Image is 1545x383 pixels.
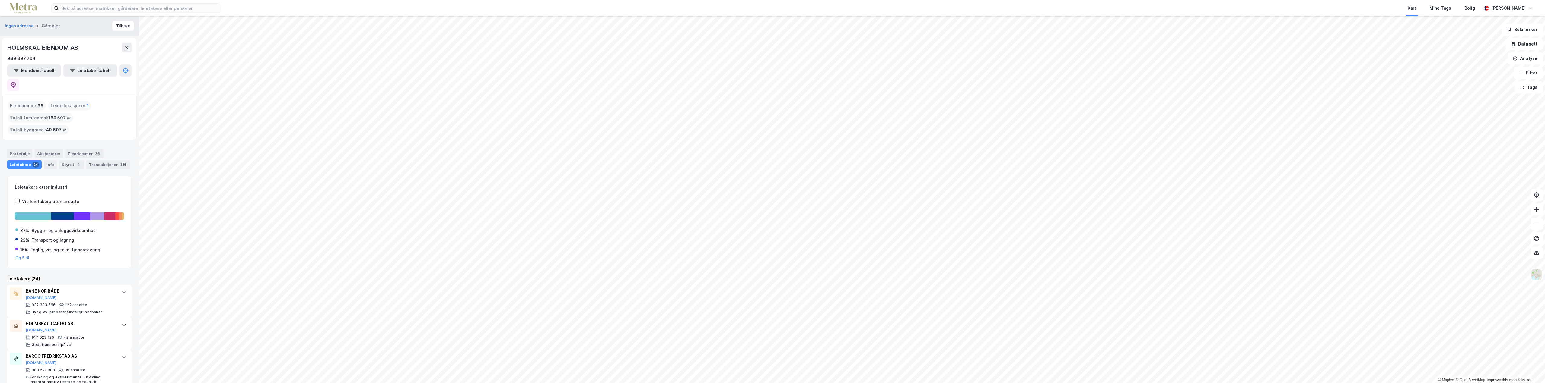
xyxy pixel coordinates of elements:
button: Og 5 til [15,256,29,260]
div: Info [44,160,57,169]
div: 15% [20,246,28,253]
div: Transaksjoner [86,160,130,169]
div: Eiendommer [65,149,104,158]
a: Mapbox [1438,378,1455,382]
div: 42 ansatte [64,335,84,340]
div: [PERSON_NAME] [1491,5,1526,12]
div: Totalt tomteareal : [8,113,73,123]
div: 932 303 566 [32,303,56,307]
div: Eiendommer : [8,101,46,111]
input: Søk på adresse, matrikkel, gårdeiere, leietakere eller personer [59,4,220,13]
div: 316 [119,162,128,168]
div: Aksjonærer [35,149,63,158]
a: Improve this map [1487,378,1517,382]
div: Mine Tags [1429,5,1451,12]
div: 989 897 764 [7,55,36,62]
div: 36 [94,151,101,157]
button: [DOMAIN_NAME] [26,295,57,300]
button: [DOMAIN_NAME] [26,328,57,333]
button: Analyse [1508,52,1543,64]
span: 1 [87,102,89,109]
div: Portefølje [7,149,32,158]
div: 4 [75,162,81,168]
div: Leietakere [7,160,42,169]
button: Filter [1514,67,1543,79]
div: Leietakere (24) [7,275,132,282]
div: Bygg. av jernbaner/undergrunnsbaner [32,310,102,315]
div: Styret [59,160,84,169]
div: Leide lokasjoner : [48,101,91,111]
div: Leietakere etter industri [15,184,124,191]
img: metra-logo.256734c3b2bbffee19d4.png [10,3,37,14]
div: Bolig [1464,5,1475,12]
a: OpenStreetMap [1456,378,1485,382]
div: HOLMSKAU CARGO AS [26,320,116,327]
div: Bygge- og anleggsvirksomhet [32,227,95,234]
div: BARCO FREDRIKSTAD AS [26,353,116,360]
div: BANE NOR RÅDE [26,287,116,295]
div: 22% [20,237,29,244]
div: 917 523 126 [32,335,54,340]
div: Gårdeier [42,22,60,30]
img: Z [1531,269,1542,280]
div: Faglig, vit. og tekn. tjenesteyting [30,246,100,253]
div: Kontrollprogram for chat [1515,354,1545,383]
div: Transport og lagring [32,237,74,244]
div: 983 521 908 [32,368,55,372]
div: Godstransport på vei [32,342,72,347]
button: Eiendomstabell [7,64,61,77]
div: 122 ansatte [65,303,87,307]
span: 36 [37,102,43,109]
button: Bokmerker [1502,24,1543,36]
button: Tags [1515,81,1543,93]
button: Ingen adresse [5,23,35,29]
iframe: Chat Widget [1515,354,1545,383]
div: HOLMSKAU EIENDOM AS [7,43,79,52]
div: Vis leietakere uten ansatte [22,198,79,205]
div: 24 [32,162,39,168]
div: 39 ansatte [65,368,85,372]
div: Totalt byggareal : [8,125,69,135]
button: [DOMAIN_NAME] [26,360,57,365]
div: Kart [1408,5,1416,12]
span: 49 607 ㎡ [46,126,67,133]
button: Leietakertabell [63,64,117,77]
div: 37% [20,227,29,234]
button: Tilbake [112,21,134,31]
span: 169 507 ㎡ [48,114,71,121]
button: Datasett [1506,38,1543,50]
